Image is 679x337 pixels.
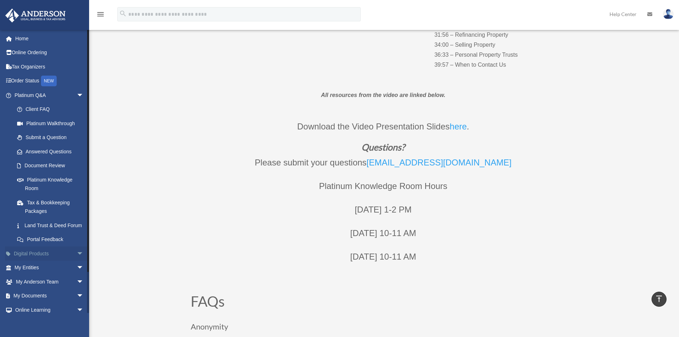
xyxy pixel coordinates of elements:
[10,173,94,195] a: Platinum Knowledge Room
[10,144,94,159] a: Answered Questions
[321,92,446,98] em: All resources from the video are linked below.
[366,158,511,171] a: [EMAIL_ADDRESS][DOMAIN_NAME]
[663,9,674,19] img: User Pic
[191,323,576,334] h3: Anonymity
[5,261,94,275] a: My Entitiesarrow_drop_down
[191,155,576,179] p: Please submit your questions
[191,202,576,226] p: [DATE] 1-2 PM
[5,246,94,261] a: Digital Productsarrow_drop_down
[5,46,94,60] a: Online Ordering
[10,195,94,218] a: Tax & Bookkeeping Packages
[191,249,576,273] p: [DATE] 10-11 AM
[5,31,94,46] a: Home
[655,295,663,303] i: vertical_align_top
[652,292,667,307] a: vertical_align_top
[5,88,94,102] a: Platinum Q&Aarrow_drop_down
[77,246,91,261] span: arrow_drop_down
[450,122,467,135] a: here
[5,60,94,74] a: Tax Organizers
[119,10,127,17] i: search
[10,159,94,173] a: Document Review
[10,233,94,247] a: Portal Feedback
[77,303,91,317] span: arrow_drop_down
[3,9,68,22] img: Anderson Advisors Platinum Portal
[77,261,91,275] span: arrow_drop_down
[96,10,105,19] i: menu
[10,131,94,145] a: Submit a Question
[191,179,576,202] p: Platinum Knowledge Room Hours
[5,289,94,303] a: My Documentsarrow_drop_down
[77,88,91,103] span: arrow_drop_down
[5,303,94,317] a: Online Learningarrow_drop_down
[10,116,94,131] a: Platinum Walkthrough
[10,218,91,233] a: Land Trust & Deed Forum
[361,142,405,152] em: Questions?
[191,226,576,249] p: [DATE] 10-11 AM
[191,119,576,143] p: Download the Video Presentation Slides .
[77,275,91,289] span: arrow_drop_down
[5,275,94,289] a: My Anderson Teamarrow_drop_down
[41,76,57,86] div: NEW
[5,74,94,88] a: Order StatusNEW
[191,294,576,312] h2: FAQs
[77,289,91,303] span: arrow_drop_down
[10,102,94,117] a: Client FAQ
[96,12,105,19] a: menu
